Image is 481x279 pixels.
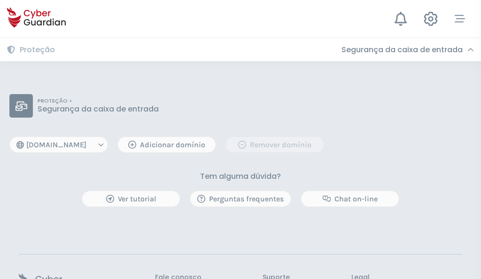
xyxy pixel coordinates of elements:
button: Chat on-line [301,191,399,207]
button: Perguntas frequentes [190,191,291,207]
button: Remover domínio [225,136,324,153]
h3: Proteção [20,45,55,55]
div: Adicionar domínio [125,139,209,151]
button: Ver tutorial [82,191,180,207]
p: Segurança da caixa de entrada [38,104,159,114]
p: PROTEÇÃO > [38,98,159,104]
div: Remover domínio [233,139,317,151]
button: Adicionar domínio [117,136,216,153]
div: Perguntas frequentes [197,193,284,205]
h3: Segurança da caixa de entrada [341,45,463,55]
div: Chat on-line [308,193,392,205]
h3: Tem alguma dúvida? [200,172,281,181]
div: Segurança da caixa de entrada [341,45,474,55]
div: Ver tutorial [89,193,173,205]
